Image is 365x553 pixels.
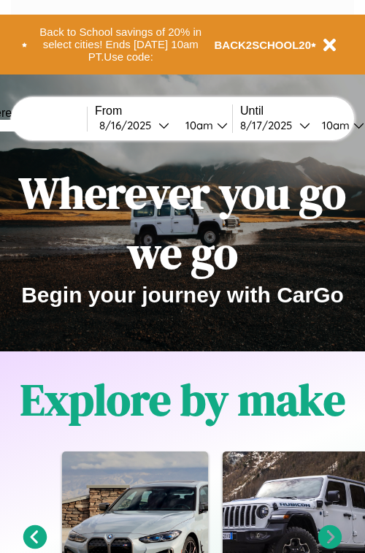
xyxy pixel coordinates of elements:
div: 8 / 17 / 2025 [240,118,299,132]
label: From [95,104,232,118]
div: 10am [178,118,217,132]
h1: Explore by make [20,370,345,430]
div: 8 / 16 / 2025 [99,118,158,132]
button: 8/16/2025 [95,118,174,133]
div: 10am [315,118,353,132]
b: BACK2SCHOOL20 [215,39,312,51]
button: 10am [174,118,232,133]
button: Back to School savings of 20% in select cities! Ends [DATE] 10am PT.Use code: [27,22,215,67]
